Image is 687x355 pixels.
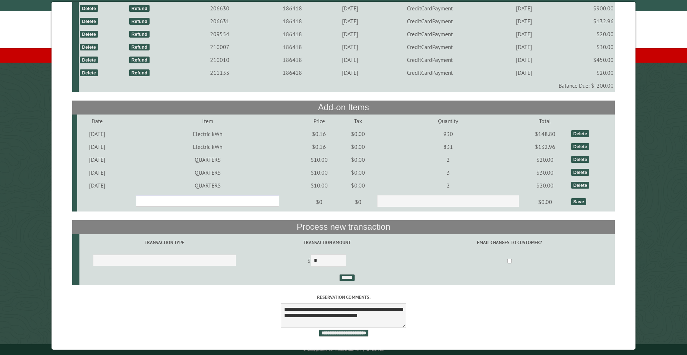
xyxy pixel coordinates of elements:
[117,115,298,127] td: Item
[560,40,615,53] td: $30.00
[117,140,298,153] td: Electric kWh
[257,53,328,66] td: 186418
[182,66,257,79] td: 211133
[340,127,376,140] td: $0.00
[298,115,340,127] td: Price
[79,79,615,92] td: Balance Due: $-200.00
[376,179,520,192] td: 2
[257,2,328,15] td: 186418
[520,166,570,179] td: $30.00
[571,156,589,163] div: Delete
[340,179,376,192] td: $0.00
[376,140,520,153] td: 831
[77,166,117,179] td: [DATE]
[81,239,249,246] label: Transaction Type
[80,57,98,63] div: Delete
[77,127,117,140] td: [DATE]
[488,15,560,28] td: [DATE]
[560,66,615,79] td: $20.00
[80,5,98,12] div: Delete
[372,53,488,66] td: CreditCardPayment
[117,179,298,192] td: QUARTERS
[560,2,615,15] td: $900.00
[340,115,376,127] td: Tax
[560,53,615,66] td: $450.00
[571,169,589,176] div: Delete
[372,40,488,53] td: CreditCardPayment
[340,153,376,166] td: $0.00
[340,192,376,212] td: $0
[182,40,257,53] td: 210007
[571,143,589,150] div: Delete
[80,31,98,38] div: Delete
[298,127,340,140] td: $0.16
[328,28,372,40] td: [DATE]
[571,130,589,137] div: Delete
[520,192,570,212] td: $0.00
[328,66,372,79] td: [DATE]
[488,2,560,15] td: [DATE]
[303,347,384,352] small: © Campground Commander LLC. All rights reserved.
[488,66,560,79] td: [DATE]
[376,153,520,166] td: 2
[129,18,150,25] div: Refund
[376,127,520,140] td: 930
[571,182,589,189] div: Delete
[376,166,520,179] td: 3
[250,251,404,271] td: $
[520,127,570,140] td: $148.80
[298,166,340,179] td: $10.00
[376,115,520,127] td: Quantity
[72,294,615,301] label: Reservation comments:
[298,192,340,212] td: $0
[129,57,150,63] div: Refund
[257,28,328,40] td: 186418
[340,166,376,179] td: $0.00
[72,220,615,234] th: Process new transaction
[520,140,570,153] td: $132.96
[340,140,376,153] td: $0.00
[372,2,488,15] td: CreditCardPayment
[488,28,560,40] td: [DATE]
[80,44,98,50] div: Delete
[372,15,488,28] td: CreditCardPayment
[520,115,570,127] td: Total
[560,15,615,28] td: $132.96
[405,239,614,246] label: Email changes to customer?
[488,40,560,53] td: [DATE]
[182,15,257,28] td: 206631
[251,239,403,246] label: Transaction Amount
[257,15,328,28] td: 186418
[77,140,117,153] td: [DATE]
[328,40,372,53] td: [DATE]
[298,153,340,166] td: $10.00
[80,69,98,76] div: Delete
[129,5,150,12] div: Refund
[257,66,328,79] td: 186418
[372,28,488,40] td: CreditCardPayment
[328,2,372,15] td: [DATE]
[328,15,372,28] td: [DATE]
[77,115,117,127] td: Date
[129,31,150,38] div: Refund
[182,2,257,15] td: 206630
[77,153,117,166] td: [DATE]
[129,44,150,50] div: Refund
[372,66,488,79] td: CreditCardPayment
[117,153,298,166] td: QUARTERS
[182,53,257,66] td: 210010
[520,179,570,192] td: $20.00
[129,69,150,76] div: Refund
[72,101,615,114] th: Add-on Items
[117,127,298,140] td: Electric kWh
[298,140,340,153] td: $0.16
[80,18,98,25] div: Delete
[77,179,117,192] td: [DATE]
[257,40,328,53] td: 186418
[298,179,340,192] td: $10.00
[520,153,570,166] td: $20.00
[182,28,257,40] td: 209554
[560,28,615,40] td: $20.00
[117,166,298,179] td: QUARTERS
[571,198,586,205] div: Save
